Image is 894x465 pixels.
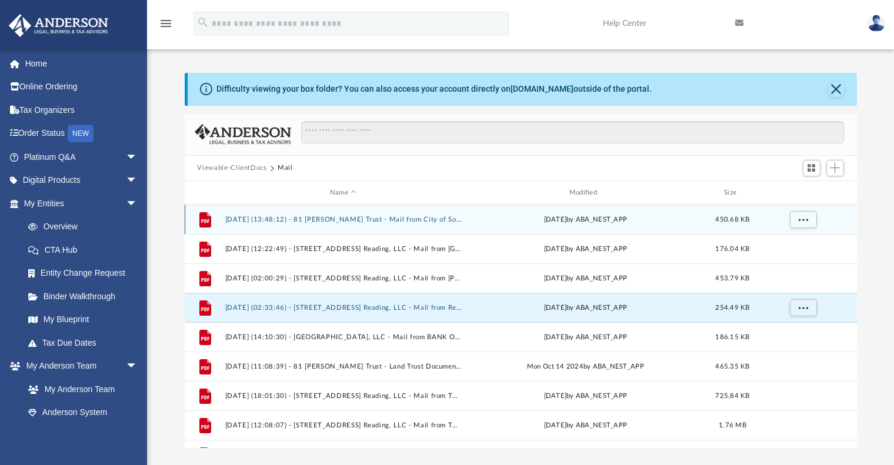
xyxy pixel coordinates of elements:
[225,275,462,282] button: [DATE] (02:00:29) - [STREET_ADDRESS] Reading, LLC - Mail from [PERSON_NAME] COMMISSIONER OF CONSE...
[278,163,293,173] button: Mail
[68,125,94,142] div: NEW
[16,331,155,354] a: Tax Due Dates
[715,393,749,399] span: 725.84 KB
[16,285,155,308] a: Binder Walkthrough
[224,188,461,198] div: Name
[126,192,149,216] span: arrow_drop_down
[467,332,704,343] div: [DATE] by ABA_NEST_APP
[467,273,704,284] div: [DATE] by ABA_NEST_APP
[761,188,843,198] div: id
[185,205,857,448] div: grid
[225,392,462,400] button: [DATE] (18:01:30) - [STREET_ADDRESS] Reading, LLC - Mail from TOWN OF [GEOGRAPHIC_DATA]pdf
[225,245,462,253] button: [DATE] (12:22:49) - [STREET_ADDRESS] Reading, LLC - Mail from [GEOGRAPHIC_DATA][US_STATE] [PERSON...
[715,305,749,311] span: 254.49 KB
[5,14,112,37] img: Anderson Advisors Platinum Portal
[225,216,462,223] button: [DATE] (13:48:12) - 81 [PERSON_NAME] Trust - Mail from City of Somerville Scholarship Fund.pdf
[467,420,704,431] div: [DATE] by ABA_NEST_APP
[868,15,885,32] img: User Pic
[16,308,149,332] a: My Blueprint
[709,188,756,198] div: Size
[197,163,266,173] button: Viewable-ClientDocs
[189,188,219,198] div: id
[196,16,209,29] i: search
[16,401,149,424] a: Anderson System
[8,75,155,99] a: Online Ordering
[16,238,155,262] a: CTA Hub
[159,16,173,31] i: menu
[789,299,816,317] button: More options
[126,145,149,169] span: arrow_drop_down
[16,262,155,285] a: Entity Change Request
[126,354,149,379] span: arrow_drop_down
[225,333,462,341] button: [DATE] (14:10:30) - [GEOGRAPHIC_DATA], LLC - Mail from BANK OF AMERICA.pdf
[16,215,155,239] a: Overview
[301,121,843,143] input: Search files and folders
[467,362,704,372] div: Mon Oct 14 2024 by ABA_NEST_APP
[16,424,149,447] a: Client Referrals
[828,81,845,98] button: Close
[803,160,820,176] button: Switch to Grid View
[225,421,462,429] button: [DATE] (12:08:07) - [STREET_ADDRESS] Reading, LLC - Mail from TOWN OF [GEOGRAPHIC_DATA]pdf
[8,192,155,215] a: My Entitiesarrow_drop_down
[8,169,155,192] a: Digital Productsarrow_drop_down
[467,303,704,313] div: [DATE] by ABA_NEST_APP
[715,334,749,340] span: 186.15 KB
[789,211,816,229] button: More options
[466,188,703,198] div: Modified
[826,160,844,176] button: Add
[16,377,144,401] a: My Anderson Team
[159,22,173,31] a: menu
[225,363,462,370] button: [DATE] (11:08:39) - 81 [PERSON_NAME] Trust - Land Trust Documents from City of Somerville Office ...
[715,363,749,370] span: 465.35 KB
[8,98,155,122] a: Tax Organizers
[126,169,149,193] span: arrow_drop_down
[719,422,746,429] span: 1.76 MB
[467,391,704,402] div: [DATE] by ABA_NEST_APP
[8,122,155,146] a: Order StatusNEW
[225,304,462,312] button: [DATE] (02:33:46) - [STREET_ADDRESS] Reading, LLC - Mail from Reading Board of Assessors.pdf
[467,244,704,255] div: [DATE] by ABA_NEST_APP
[715,275,749,282] span: 453.79 KB
[467,215,704,225] div: [DATE] by ABA_NEST_APP
[8,52,155,75] a: Home
[511,84,573,93] a: [DOMAIN_NAME]
[8,354,149,378] a: My Anderson Teamarrow_drop_down
[8,145,155,169] a: Platinum Q&Aarrow_drop_down
[715,216,749,223] span: 450.68 KB
[216,83,652,95] div: Difficulty viewing your box folder? You can also access your account directly on outside of the p...
[715,246,749,252] span: 176.04 KB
